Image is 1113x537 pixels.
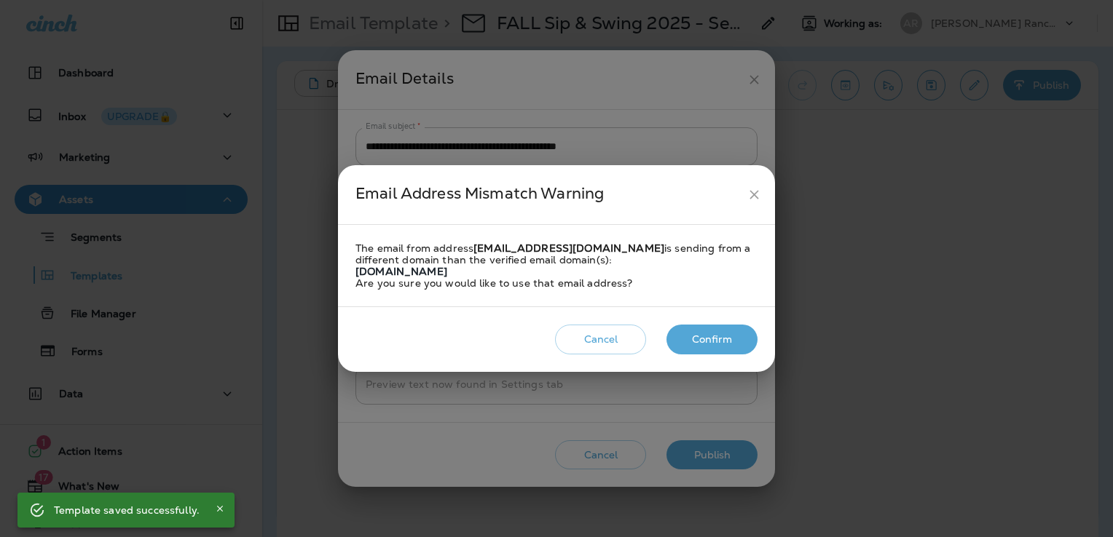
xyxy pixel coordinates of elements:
button: close [741,181,768,208]
button: Cancel [555,325,646,354]
strong: [EMAIL_ADDRESS][DOMAIN_NAME] [473,242,664,255]
button: Close [211,500,229,517]
div: Template saved successfully. [54,497,200,523]
div: The email from address is sending from a different domain than the verified email domain(s): Are ... [355,242,758,289]
div: Email Address Mismatch Warning [355,181,741,208]
button: Confirm [666,325,758,354]
strong: [DOMAIN_NAME] [355,265,447,278]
